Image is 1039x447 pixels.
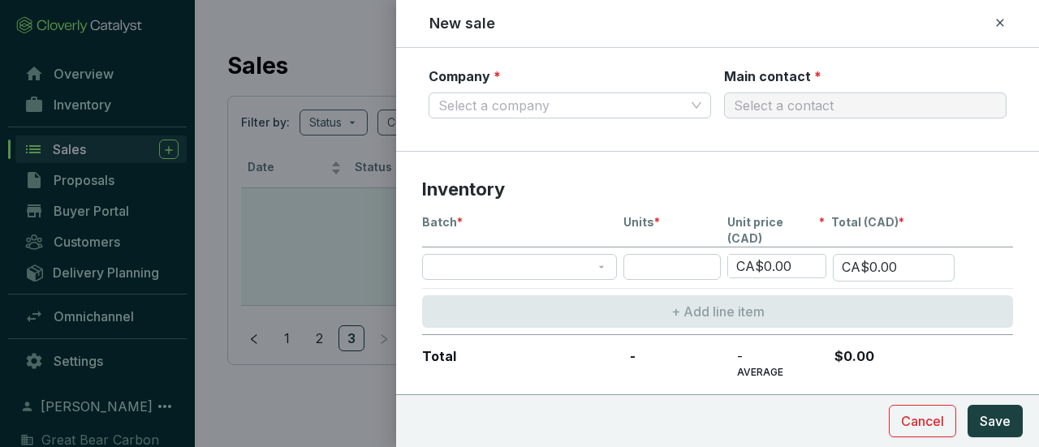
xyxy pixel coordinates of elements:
label: Company [429,67,501,85]
span: Unit price (CAD) [727,214,819,247]
p: - [737,348,825,366]
p: $0.00 [831,348,949,379]
p: Total [422,348,617,379]
label: Main contact [724,67,821,85]
button: + Add line item [422,295,1013,328]
button: Save [968,405,1023,437]
p: AVERAGE [737,366,825,379]
p: Units [623,214,721,247]
button: Cancel [889,405,956,437]
span: Cancel [901,411,944,431]
p: Inventory [422,178,1013,202]
span: Total (CAD) [831,214,899,230]
p: Batch [422,214,617,247]
p: - [623,348,721,379]
h2: New sale [429,13,495,34]
span: Save [980,411,1011,431]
